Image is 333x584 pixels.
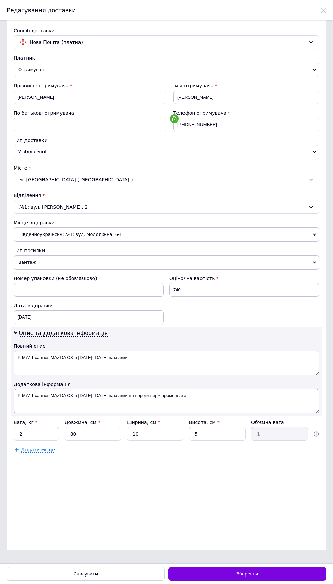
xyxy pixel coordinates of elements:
[14,381,319,388] div: Додаткова інформація
[173,110,226,116] span: Телефон отримувача
[14,343,319,350] div: Повний опис
[7,7,76,14] span: Редагування доставки
[236,571,258,577] span: Зберегти
[14,192,319,199] div: Відділення
[14,83,69,88] span: Прізвище отримувача
[14,389,319,413] textarea: P-MA11 carmos MAZDA CX-5 [DATE]-[DATE] накладки на пороги нерж промоплата
[173,118,319,131] input: +380
[14,110,74,116] span: По батькові отримувача
[14,248,45,253] span: Тип посилки
[173,83,214,88] span: Ім'я отримувача
[14,227,319,242] span: Південноукраїнськ: №1: вул. Молодіжна, 6-Г
[14,275,164,282] div: Номер упаковки (не обов'язково)
[14,165,319,172] div: Місто
[30,38,305,46] span: Нова Пошта (платна)
[14,55,35,61] span: Платник
[19,330,108,337] span: Опис та додаткова інформація
[127,420,160,425] label: Ширина, см
[14,220,55,225] span: Місце відправки
[74,571,98,577] span: Скасувати
[14,302,164,309] div: Дата відправки
[14,27,319,34] div: Спосіб доставки
[14,255,319,270] span: Вантаж
[251,419,308,426] div: Об'ємна вага
[189,420,220,425] label: Висота, см
[65,420,101,425] label: Довжина, см
[14,351,319,375] textarea: P-MA11 carmos MAZDA CX-5 [DATE]-[DATE] накладки
[14,145,319,159] span: У відділенні
[14,200,319,214] div: №1: вул. [PERSON_NAME], 2
[14,137,48,143] span: Тип доставки
[14,63,319,77] span: Отримувач
[169,275,319,282] div: Оціночна вартість
[21,447,55,453] span: Додати місце
[14,420,37,425] label: Вага, кг
[14,173,319,186] div: м. [GEOGRAPHIC_DATA] ([GEOGRAPHIC_DATA].)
